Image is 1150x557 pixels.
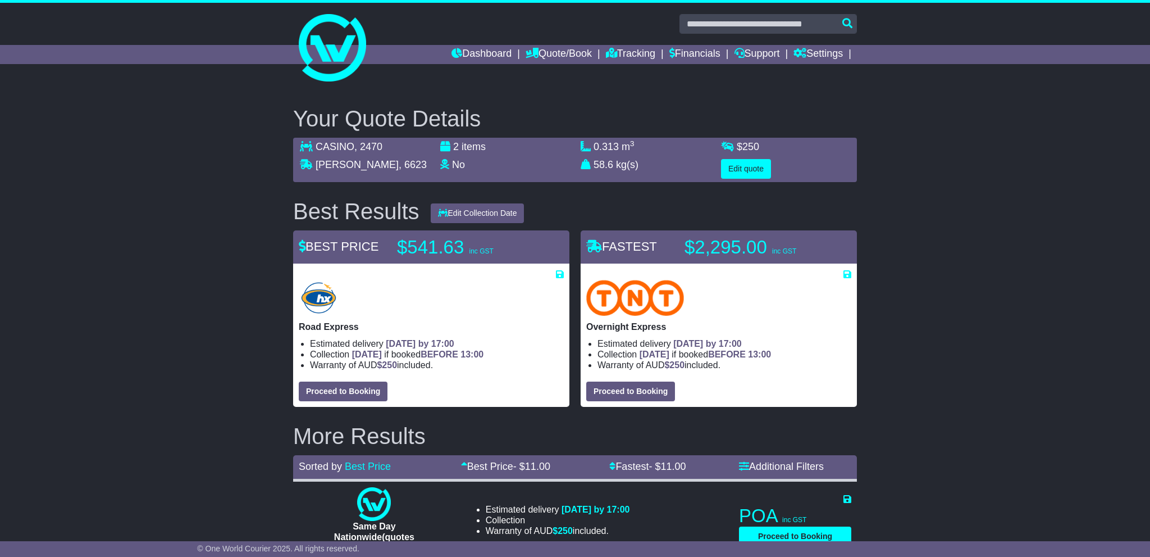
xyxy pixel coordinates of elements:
button: Proceed to Booking [739,527,851,546]
span: 11.00 [660,461,686,472]
span: - $ [513,461,550,472]
span: 0.313 [594,141,619,152]
span: 13:00 [460,350,483,359]
span: , 6623 [399,159,427,170]
span: 250 [669,360,684,370]
span: Sorted by [299,461,342,472]
span: FASTEST [586,239,657,253]
span: 13:00 [748,350,771,359]
img: Hunter Express: Road Express [299,280,339,316]
span: 250 [742,141,759,152]
li: Estimated delivery [597,338,851,349]
li: Estimated delivery [310,338,564,349]
p: POA [739,505,851,527]
a: Financials [669,45,720,64]
h2: More Results [293,424,857,449]
span: inc GST [469,247,493,255]
span: No [452,159,465,170]
a: Best Price [345,461,391,472]
span: 58.6 [594,159,613,170]
span: if booked [352,350,483,359]
span: CASINO [316,141,354,152]
span: , 2470 [354,141,382,152]
button: Proceed to Booking [586,382,675,401]
li: Collection [486,515,630,526]
span: [DATE] by 17:00 [673,339,742,348]
a: Dashboard [451,45,512,64]
span: 11.00 [525,461,550,472]
a: Tracking [606,45,655,64]
button: Edit Collection Date [431,203,524,223]
span: [DATE] by 17:00 [562,505,630,514]
span: [PERSON_NAME] [316,159,399,170]
button: Edit quote [721,159,771,179]
span: - $ [649,461,686,472]
li: Warranty of AUD included. [310,360,564,370]
a: Support [734,45,780,64]
p: $2,295.00 [684,236,825,259]
span: if booked [640,350,771,359]
h2: Your Quote Details [293,106,857,131]
div: Best Results [287,199,425,224]
span: © One World Courier 2025. All rights reserved. [197,544,359,553]
span: [DATE] by 17:00 [386,339,454,348]
a: Additional Filters [739,461,824,472]
li: Estimated delivery [486,504,630,515]
span: items [462,141,486,152]
span: [DATE] [352,350,382,359]
span: $ [553,526,573,536]
span: kg(s) [616,159,638,170]
sup: 3 [630,139,635,148]
p: Road Express [299,321,564,332]
span: 2 [453,141,459,152]
span: BEFORE [421,350,458,359]
span: [DATE] [640,350,669,359]
p: Overnight Express [586,321,851,332]
span: 250 [382,360,397,370]
span: m [622,141,635,152]
li: Warranty of AUD included. [597,360,851,370]
a: Quote/Book [526,45,592,64]
span: inc GST [772,247,796,255]
button: Proceed to Booking [299,382,387,401]
span: BEFORE [708,350,746,359]
a: Fastest- $11.00 [609,461,686,472]
img: One World Courier: Same Day Nationwide(quotes take 0.5-1 hour) [357,487,391,521]
img: TNT Domestic: Overnight Express [586,280,684,316]
li: Warranty of AUD included. [486,526,630,536]
li: Collection [310,349,564,360]
span: $ [377,360,397,370]
span: inc GST [782,516,806,524]
span: Same Day Nationwide(quotes take 0.5-1 hour) [334,522,414,553]
p: $541.63 [397,236,537,259]
span: $ [664,360,684,370]
span: $ [737,141,759,152]
li: Collection [597,349,851,360]
span: BEST PRICE [299,239,378,253]
a: Settings [793,45,843,64]
span: 250 [558,526,573,536]
a: Best Price- $11.00 [461,461,550,472]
